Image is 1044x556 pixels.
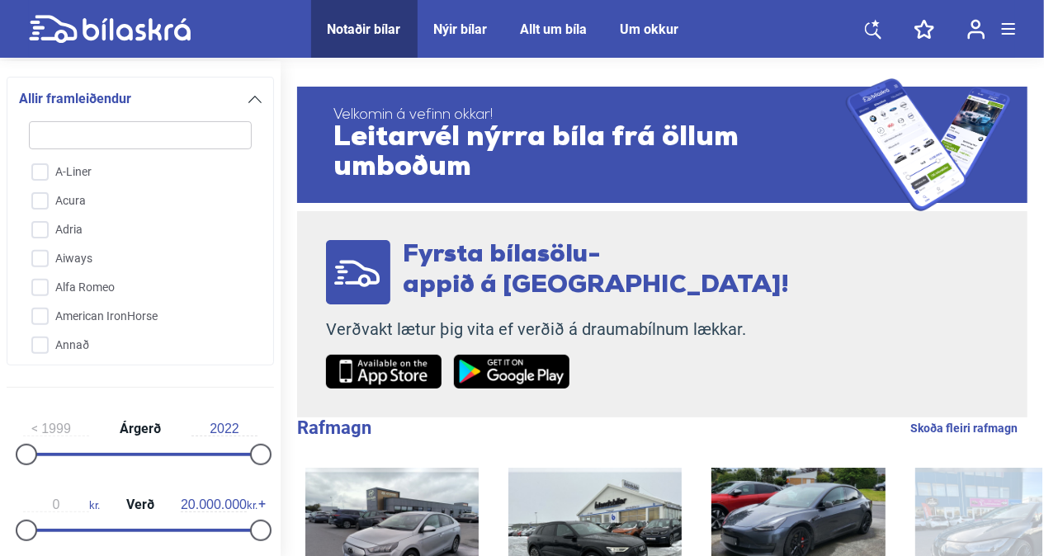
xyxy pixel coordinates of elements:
a: Allt um bíla [521,21,588,37]
span: Velkomin á vefinn okkar! [333,107,846,124]
span: Árgerð [116,422,165,436]
a: Skoða fleiri rafmagn [910,417,1018,439]
b: Rafmagn [297,417,371,438]
a: Velkomin á vefinn okkar!Leitarvél nýrra bíla frá öllum umboðum [297,78,1027,211]
span: kr. [181,497,257,512]
span: kr. [23,497,100,512]
img: user-login.svg [967,19,985,40]
p: Verðvakt lætur þig vita ef verðið á draumabílnum lækkar. [326,319,789,340]
span: Leitarvél nýrra bíla frá öllum umboðum [333,124,846,183]
span: Allir framleiðendur [19,87,131,111]
a: Um okkur [621,21,679,37]
span: Fyrsta bílasölu- appið á [GEOGRAPHIC_DATA]! [403,243,789,299]
a: Notaðir bílar [328,21,401,37]
span: Verð [122,498,158,511]
a: Nýir bílar [434,21,488,37]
